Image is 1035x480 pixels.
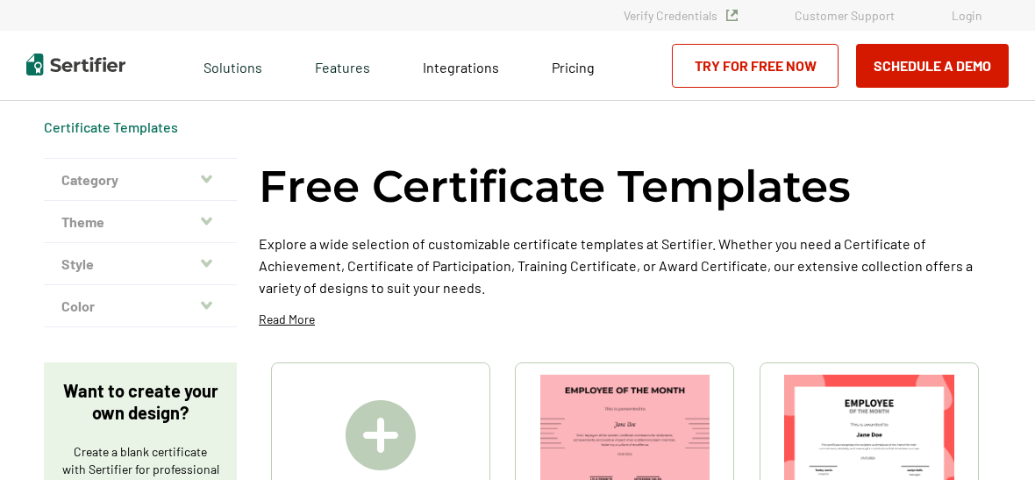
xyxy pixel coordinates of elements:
button: Theme [44,201,237,243]
a: Login [952,8,982,23]
span: Pricing [552,59,595,75]
a: Integrations [423,54,499,76]
p: Read More [259,311,315,328]
a: Verify Credentials [624,8,738,23]
button: Style [44,243,237,285]
span: Integrations [423,59,499,75]
button: Color [44,285,237,327]
div: Breadcrumb [44,118,178,136]
a: Certificate Templates [44,118,178,135]
a: Customer Support [795,8,895,23]
span: Certificate Templates [44,118,178,136]
span: Features [315,54,370,76]
a: Try for Free Now [672,44,839,88]
span: Solutions [203,54,262,76]
img: Verified [726,10,738,21]
a: Pricing [552,54,595,76]
p: Explore a wide selection of customizable certificate templates at Sertifier. Whether you need a C... [259,233,991,298]
img: Sertifier | Digital Credentialing Platform [26,54,125,75]
button: Category [44,159,237,201]
img: Create A Blank Certificate [346,400,416,470]
p: Want to create your own design? [61,380,219,424]
h1: Free Certificate Templates [259,158,851,215]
